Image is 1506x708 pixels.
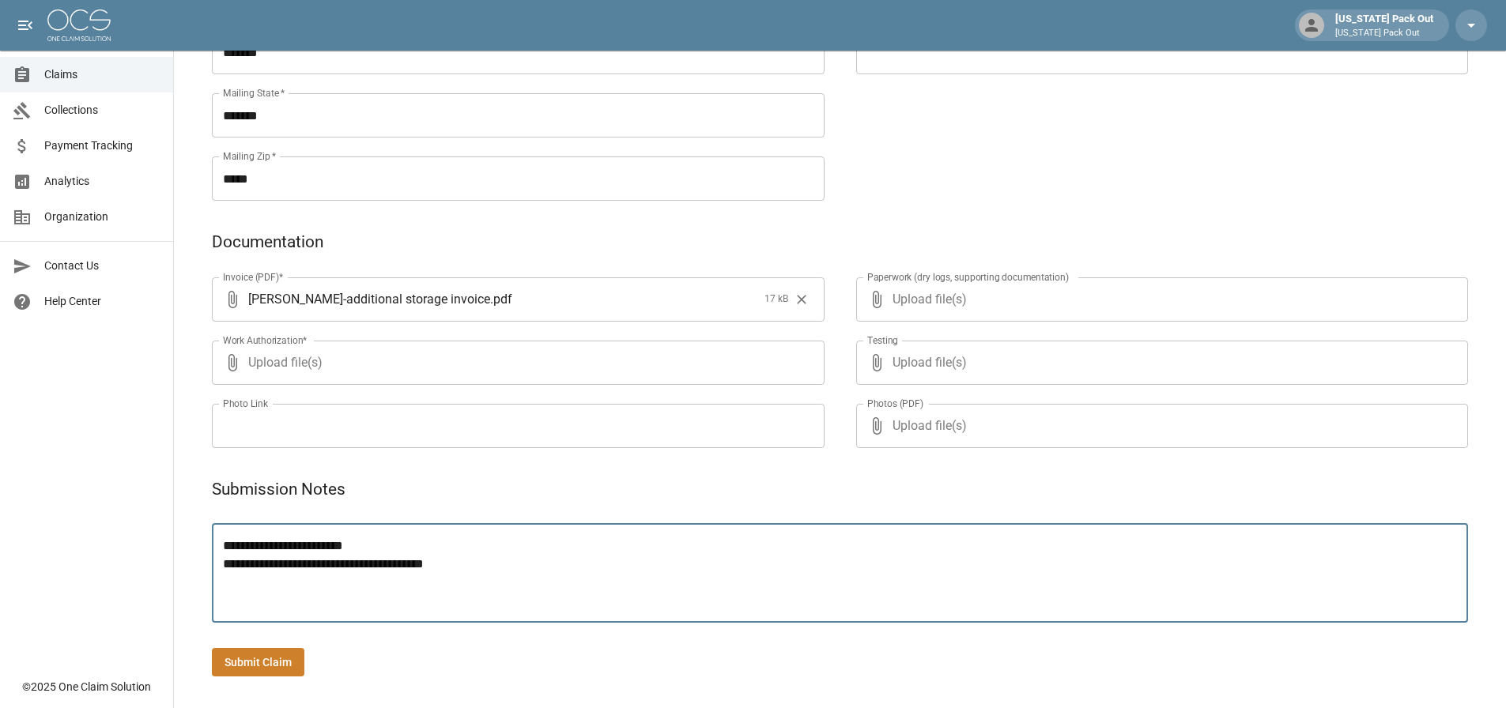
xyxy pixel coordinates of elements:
span: Help Center [44,293,160,310]
span: Analytics [44,173,160,190]
label: Photos (PDF) [867,397,923,410]
label: Photo Link [223,397,268,410]
button: open drawer [9,9,41,41]
div: [US_STATE] Pack Out [1329,11,1440,40]
button: Clear [790,288,813,311]
span: Upload file(s) [893,341,1426,385]
label: Invoice (PDF)* [223,270,284,284]
p: [US_STATE] Pack Out [1335,27,1433,40]
span: Claims [44,66,160,83]
label: Testing [867,333,898,347]
label: Mailing State [223,86,285,100]
span: Contact Us [44,258,160,274]
span: [PERSON_NAME]-additional storage invoice [248,290,490,308]
span: Payment Tracking [44,137,160,154]
img: ocs-logo-white-transparent.png [47,9,111,41]
label: Paperwork (dry logs, supporting documentation) [867,270,1069,284]
span: Upload file(s) [248,341,782,385]
span: Upload file(s) [893,277,1426,322]
button: Submit Claim [212,648,304,677]
label: Mailing Zip [223,149,277,163]
div: © 2025 One Claim Solution [22,679,151,695]
span: . pdf [490,290,512,308]
span: Collections [44,102,160,119]
span: Organization [44,209,160,225]
span: Upload file(s) [893,404,1426,448]
label: Work Authorization* [223,333,308,347]
span: 17 kB [764,292,788,307]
